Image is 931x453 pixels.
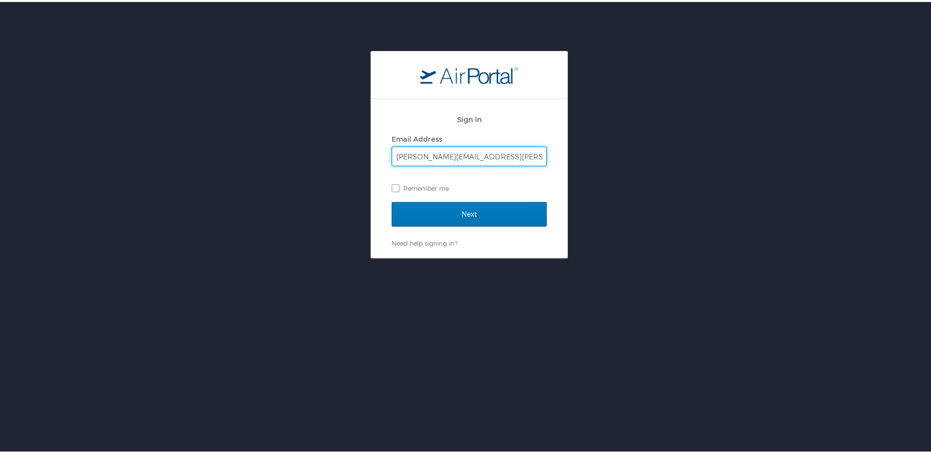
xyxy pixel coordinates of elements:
[392,179,547,194] label: Remember me
[420,64,518,82] img: logo
[392,133,442,141] label: Email Address
[392,200,547,225] input: Next
[392,112,547,123] h2: Sign In
[392,237,457,245] a: Need help signing in?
